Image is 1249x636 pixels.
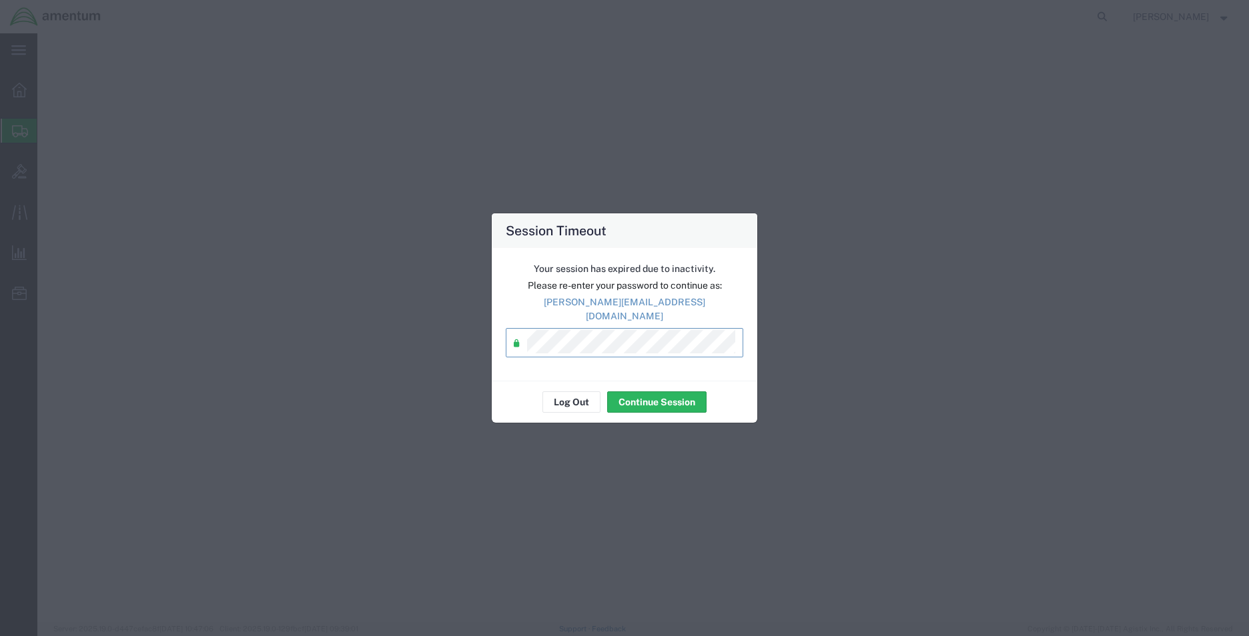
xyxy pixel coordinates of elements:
h4: Session Timeout [506,221,606,240]
button: Log Out [542,391,600,413]
p: [PERSON_NAME][EMAIL_ADDRESS][DOMAIN_NAME] [506,295,743,323]
p: Your session has expired due to inactivity. [506,262,743,276]
p: Please re-enter your password to continue as: [506,279,743,293]
button: Continue Session [607,391,707,413]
